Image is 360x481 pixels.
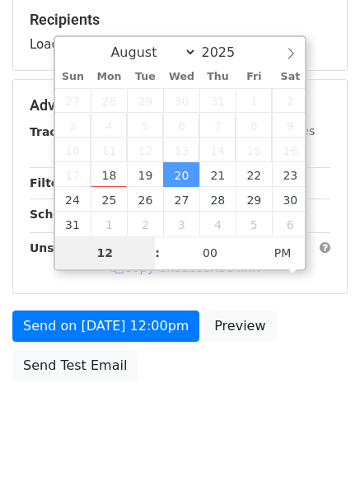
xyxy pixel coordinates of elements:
span: August 9, 2025 [272,113,308,138]
span: Tue [127,72,163,82]
span: Fri [236,72,272,82]
span: Thu [199,72,236,82]
a: Send on [DATE] 12:00pm [12,311,199,342]
span: September 3, 2025 [163,212,199,236]
span: August 18, 2025 [91,162,127,187]
span: August 14, 2025 [199,138,236,162]
span: Sat [272,72,308,82]
strong: Schedule [30,208,89,221]
span: Mon [91,72,127,82]
span: August 3, 2025 [55,113,91,138]
input: Year [197,44,256,60]
span: July 28, 2025 [91,88,127,113]
a: Send Test Email [12,350,138,381]
span: August 11, 2025 [91,138,127,162]
span: September 2, 2025 [127,212,163,236]
strong: Unsubscribe [30,241,110,255]
span: August 6, 2025 [163,113,199,138]
span: Click to toggle [260,236,306,269]
span: August 2, 2025 [272,88,308,113]
h5: Recipients [30,11,330,29]
span: August 21, 2025 [199,162,236,187]
span: August 29, 2025 [236,187,272,212]
span: August 19, 2025 [127,162,163,187]
span: Wed [163,72,199,82]
span: July 31, 2025 [199,88,236,113]
input: Hour [55,236,156,269]
a: Preview [203,311,276,342]
span: August 20, 2025 [163,162,199,187]
span: August 28, 2025 [199,187,236,212]
input: Minute [160,236,260,269]
span: August 31, 2025 [55,212,91,236]
span: August 4, 2025 [91,113,127,138]
h5: Advanced [30,96,330,114]
span: August 10, 2025 [55,138,91,162]
iframe: Chat Widget [278,402,360,481]
span: August 13, 2025 [163,138,199,162]
span: July 27, 2025 [55,88,91,113]
strong: Filters [30,176,72,189]
span: August 27, 2025 [163,187,199,212]
div: Loading... [30,11,330,54]
span: August 15, 2025 [236,138,272,162]
span: August 17, 2025 [55,162,91,187]
span: Sun [55,72,91,82]
span: September 5, 2025 [236,212,272,236]
span: August 23, 2025 [272,162,308,187]
span: September 4, 2025 [199,212,236,236]
span: August 7, 2025 [199,113,236,138]
span: August 5, 2025 [127,113,163,138]
span: August 24, 2025 [55,187,91,212]
span: September 6, 2025 [272,212,308,236]
span: July 30, 2025 [163,88,199,113]
span: July 29, 2025 [127,88,163,113]
span: August 25, 2025 [91,187,127,212]
span: August 26, 2025 [127,187,163,212]
strong: Tracking [30,125,85,138]
span: August 30, 2025 [272,187,308,212]
span: August 1, 2025 [236,88,272,113]
a: Copy unsubscribe link [111,260,259,275]
span: August 12, 2025 [127,138,163,162]
span: September 1, 2025 [91,212,127,236]
span: : [155,236,160,269]
span: August 16, 2025 [272,138,308,162]
span: August 22, 2025 [236,162,272,187]
span: August 8, 2025 [236,113,272,138]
